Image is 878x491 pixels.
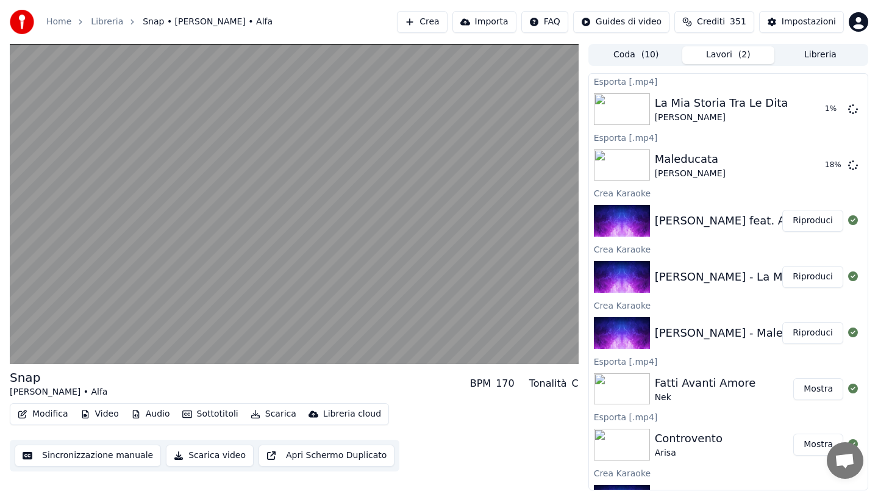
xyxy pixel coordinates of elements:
div: Crea Karaoke [589,465,868,480]
button: Video [76,406,124,423]
button: Libreria [774,46,866,64]
div: 18 % [825,160,843,170]
div: Nek [655,392,756,404]
div: C [571,376,578,391]
div: Tonalità [529,376,567,391]
button: Sottotitoli [177,406,243,423]
div: Fatti Avanti Amore [655,375,756,392]
div: Impostazioni [782,16,836,28]
div: [PERSON_NAME] [655,112,788,124]
span: 351 [730,16,746,28]
div: Maleducata [655,151,726,168]
button: Apri Schermo Duplicato [259,445,394,467]
div: Crea Karaoke [589,298,868,312]
button: Riproduci [782,322,843,344]
div: Snap [10,369,107,386]
span: Snap • [PERSON_NAME] • Alfa [143,16,273,28]
div: 1 % [825,104,843,114]
span: Crediti [697,16,725,28]
button: Sincronizzazione manuale [15,445,161,467]
div: Libreria cloud [323,408,381,420]
button: Scarica video [166,445,254,467]
button: Riproduci [782,210,843,232]
button: Modifica [13,406,73,423]
div: La Mia Storia Tra Le Dita [655,95,788,112]
button: Guides di video [573,11,669,33]
nav: breadcrumb [46,16,273,28]
div: [PERSON_NAME] [655,168,726,180]
button: FAQ [521,11,568,33]
div: Crea Karaoke [589,242,868,256]
span: ( 2 ) [738,49,751,61]
div: Esporta [.mp4] [589,354,868,368]
div: Esporta [.mp4] [589,74,868,88]
div: Esporta [.mp4] [589,130,868,145]
a: Home [46,16,71,28]
div: Crea Karaoke [589,185,868,200]
div: Controvento [655,430,723,447]
button: Crediti351 [674,11,754,33]
button: Mostra [793,378,843,400]
button: Importa [452,11,516,33]
button: Scarica [246,406,301,423]
div: [PERSON_NAME] - Maleducata [655,324,821,342]
div: 170 [496,376,515,391]
div: [PERSON_NAME] • Alfa [10,386,107,398]
button: Coda [590,46,682,64]
div: Esporta [.mp4] [589,409,868,424]
span: ( 10 ) [641,49,659,61]
button: Mostra [793,434,843,456]
div: [PERSON_NAME] feat. Alfa - Snap [655,212,838,229]
button: Lavori [682,46,774,64]
button: Impostazioni [759,11,844,33]
button: Audio [126,406,175,423]
div: Arisa [655,447,723,459]
button: Riproduci [782,266,843,288]
a: Libreria [91,16,123,28]
img: youka [10,10,34,34]
div: Aprire la chat [827,442,863,479]
div: BPM [470,376,491,391]
button: Crea [397,11,447,33]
